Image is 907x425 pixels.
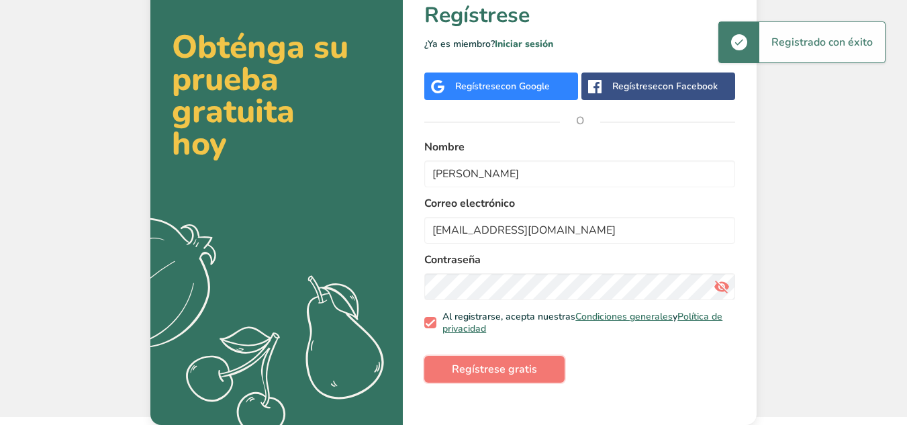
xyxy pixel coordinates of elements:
[658,80,718,93] span: con Facebook
[442,310,722,335] a: Política de privacidad
[424,195,735,211] label: Correo electrónico
[436,311,730,334] span: Al registrarse, acepta nuestras y
[424,160,735,187] input: John Doe
[424,356,565,383] button: Regístrese gratis
[612,79,718,93] div: Regístrese
[424,37,735,51] p: ¿Ya es miembro?
[172,31,381,160] h2: Obténga su prueba gratuita hoy
[455,79,550,93] div: Regístrese
[424,252,735,268] label: Contraseña
[424,217,735,244] input: email@example.com
[424,139,735,155] label: Nombre
[575,310,673,323] a: Condiciones generales
[501,80,550,93] span: con Google
[560,101,600,141] span: O
[495,38,553,50] a: Iniciar sesión
[452,361,537,377] span: Regístrese gratis
[759,22,885,62] div: Registrado con éxito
